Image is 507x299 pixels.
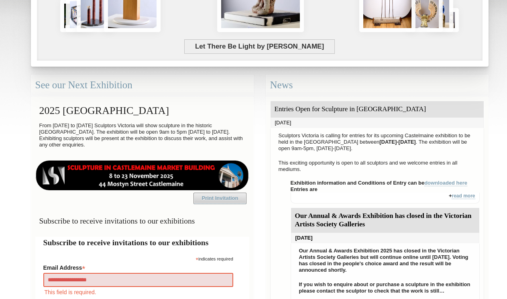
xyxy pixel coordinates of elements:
div: indicates required [43,254,233,262]
img: castlemaine-ldrbd25v2.png [35,161,249,190]
h3: Subscribe to receive invitations to our exhibitions [35,213,249,229]
div: + [291,193,480,203]
a: read more [452,193,475,199]
h2: Subscribe to receive invitations to our exhibitions [43,237,241,248]
span: Let There Be Light by [PERSON_NAME] [184,39,334,54]
strong: Exhibition information and Conditions of Entry can be [291,180,468,186]
p: Sculptors Victoria is calling for entries for its upcoming Castelmaine exhibition to be held in t... [275,130,480,154]
h2: 2025 [GEOGRAPHIC_DATA] [35,101,249,120]
strong: [DATE]-[DATE] [379,139,416,145]
p: From [DATE] to [DATE] Sculptors Victoria will show sculpture in the historic [GEOGRAPHIC_DATA]. T... [35,120,249,150]
div: Our Annual & Awards Exhibition has closed in the Victorian Artists Society Galleries [291,208,479,233]
div: [DATE] [271,118,484,128]
div: [DATE] [291,233,479,243]
a: downloaded here [424,180,467,186]
a: Print Invitation [193,193,246,204]
label: Email Address [43,262,233,272]
div: This field is required. [43,288,233,297]
div: News [266,75,489,96]
div: See our Next Exhibition [31,75,254,96]
p: This exciting opportunity is open to all sculptors and we welcome entries in all mediums. [275,158,480,175]
div: Entries Open for Sculpture in [GEOGRAPHIC_DATA] [271,101,484,118]
p: If you wish to enquire about or purchase a sculpture in the exhibition please contact the sculpto... [295,279,475,296]
p: Our Annual & Awards Exhibition 2025 has closed in the Victorian Artists Society Galleries but wil... [295,246,475,275]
